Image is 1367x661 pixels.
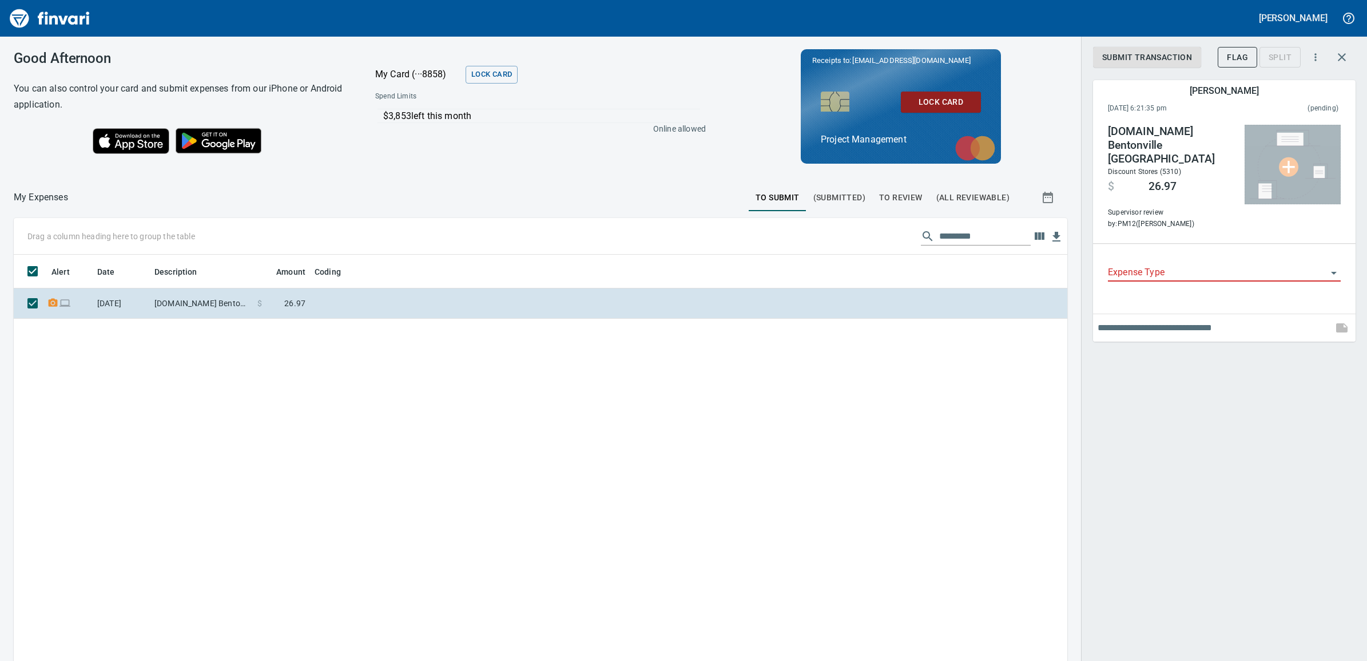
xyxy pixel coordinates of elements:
button: Close transaction [1328,43,1356,71]
span: Coding [315,265,356,279]
button: Flag [1218,47,1257,68]
span: To Submit [756,191,800,205]
span: Spend Limits [375,91,560,102]
span: 26.97 [284,298,305,309]
button: Choose columns to display [1031,228,1048,245]
p: Drag a column heading here to group the table [27,231,195,242]
p: Project Management [821,133,981,147]
span: Date [97,265,115,279]
span: Receipt Required [47,299,59,307]
span: 26.97 [1149,180,1177,193]
p: My Expenses [14,191,68,204]
span: Lock Card [471,68,512,81]
td: [DATE] [93,288,150,319]
img: Get it on Google Play [169,122,268,160]
img: Finvari [7,5,93,32]
h3: Good Afternoon [14,50,347,66]
p: Receipts to: [812,55,990,66]
button: Download Table [1048,228,1065,246]
h6: You can also control your card and submit expenses from our iPhone or Android application. [14,81,347,113]
span: This records your note into the expense [1328,314,1356,342]
td: [DOMAIN_NAME] Bentonville [GEOGRAPHIC_DATA] [150,288,253,319]
img: Select file [1250,130,1336,199]
span: Alert [51,265,70,279]
img: mastercard.svg [949,130,1001,167]
p: Online allowed [366,123,706,134]
span: Description [154,265,212,279]
h5: [PERSON_NAME] [1190,85,1258,97]
img: Download on the App Store [93,128,169,154]
button: Lock Card [466,66,518,84]
button: Open [1326,265,1342,281]
button: More [1303,45,1328,70]
span: [DATE] 6:21:35 pm [1108,103,1237,114]
span: Discount Stores (5310) [1108,168,1181,176]
span: Alert [51,265,85,279]
span: $ [257,298,262,309]
span: Date [97,265,130,279]
button: [PERSON_NAME] [1256,9,1330,27]
span: (Submitted) [813,191,865,205]
span: Lock Card [910,95,972,109]
span: Description [154,265,197,279]
button: Lock Card [901,92,981,113]
span: Flag [1227,50,1248,65]
span: $ [1108,180,1114,193]
div: Transaction still pending, cannot split yet. It usually takes 2-3 days for a merchant to settle a... [1259,52,1301,61]
span: (All Reviewable) [936,191,1010,205]
button: Submit Transaction [1093,47,1201,68]
p: $3,853 left this month [383,109,700,123]
span: To Review [879,191,923,205]
p: My Card (···8858) [375,68,461,81]
span: Submit Transaction [1102,50,1192,65]
span: This charge has not been settled by the merchant yet. This usually takes a couple of days but in ... [1237,103,1338,114]
span: Amount [276,265,305,279]
span: [EMAIL_ADDRESS][DOMAIN_NAME] [851,55,971,66]
h5: [PERSON_NAME] [1259,12,1328,24]
nav: breadcrumb [14,191,68,204]
span: Online transaction [59,299,71,307]
h4: [DOMAIN_NAME] Bentonville [GEOGRAPHIC_DATA] [1108,125,1233,166]
span: Coding [315,265,341,279]
span: Supervisor review by: PM12 ([PERSON_NAME]) [1108,207,1233,230]
span: Amount [261,265,305,279]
